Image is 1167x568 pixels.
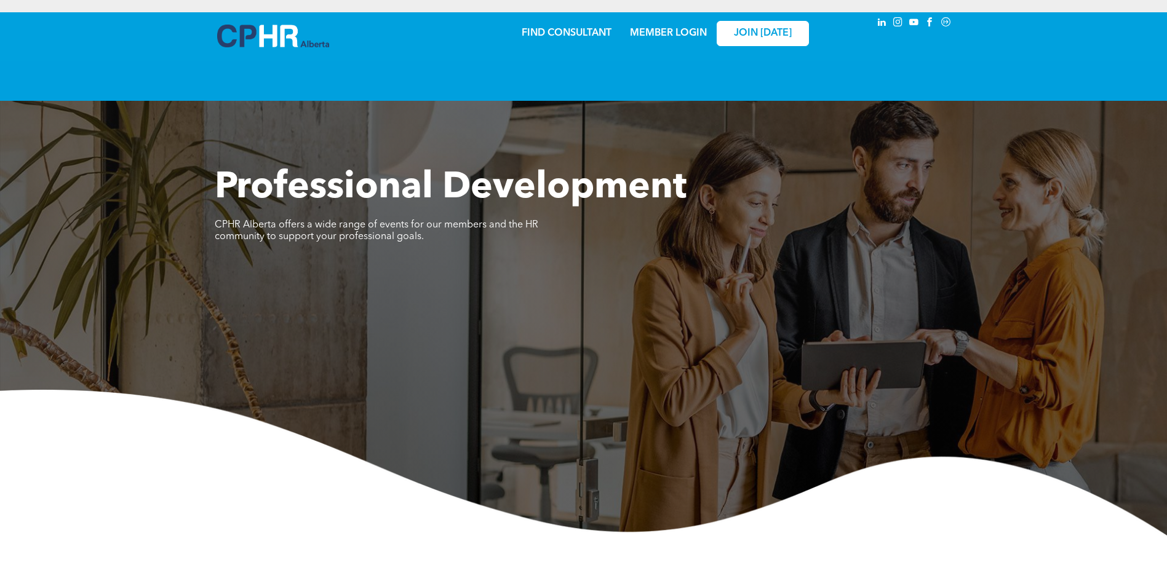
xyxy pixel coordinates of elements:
[907,15,921,32] a: youtube
[875,15,889,32] a: linkedin
[891,15,905,32] a: instagram
[734,28,792,39] span: JOIN [DATE]
[939,15,953,32] a: Social network
[522,28,611,38] a: FIND CONSULTANT
[717,21,809,46] a: JOIN [DATE]
[215,170,687,207] span: Professional Development
[630,28,707,38] a: MEMBER LOGIN
[217,25,329,47] img: A blue and white logo for cp alberta
[923,15,937,32] a: facebook
[215,220,538,242] span: CPHR Alberta offers a wide range of events for our members and the HR community to support your p...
